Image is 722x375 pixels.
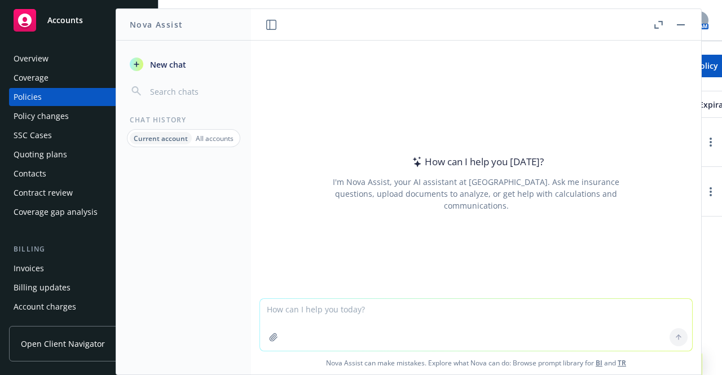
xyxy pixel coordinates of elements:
a: TR [618,358,626,368]
input: Search chats [148,83,237,99]
a: Policy changes [9,107,149,125]
a: Quoting plans [9,145,149,164]
div: Policy changes [14,107,69,125]
a: Coverage gap analysis [9,203,149,221]
div: Chat History [116,115,251,125]
div: Coverage [14,69,49,87]
a: Coverage [9,69,149,87]
div: Overview [14,50,49,68]
div: Policies [14,88,42,106]
button: New chat [125,54,242,74]
a: SSC Cases [9,126,149,144]
span: Accounts [47,16,83,25]
a: Invoices [9,259,149,277]
div: Invoices [14,259,44,277]
div: How can I help you [DATE]? [409,155,544,169]
a: more [704,185,717,198]
span: Nova Assist can make mistakes. Explore what Nova can do: Browse prompt library for and [256,351,697,374]
div: Quoting plans [14,145,67,164]
div: I'm Nova Assist, your AI assistant at [GEOGRAPHIC_DATA]. Ask me insurance questions, upload docum... [318,176,635,211]
a: Accounts [9,5,149,36]
span: New chat [148,59,186,70]
a: Policies [9,88,149,106]
a: BI [596,358,602,368]
a: more [704,135,717,149]
div: Contract review [14,184,73,202]
div: SSC Cases [14,126,52,144]
div: Contacts [14,165,46,183]
a: Contacts [9,165,149,183]
a: Account charges [9,298,149,316]
a: Overview [9,50,149,68]
div: Billing updates [14,279,71,297]
p: Current account [134,134,188,143]
a: Contract review [9,184,149,202]
p: All accounts [196,134,234,143]
a: Billing updates [9,279,149,297]
div: Billing [9,244,149,255]
h1: Nova Assist [130,19,183,30]
div: Account charges [14,298,76,316]
div: Coverage gap analysis [14,203,98,221]
span: Open Client Navigator [21,338,105,350]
